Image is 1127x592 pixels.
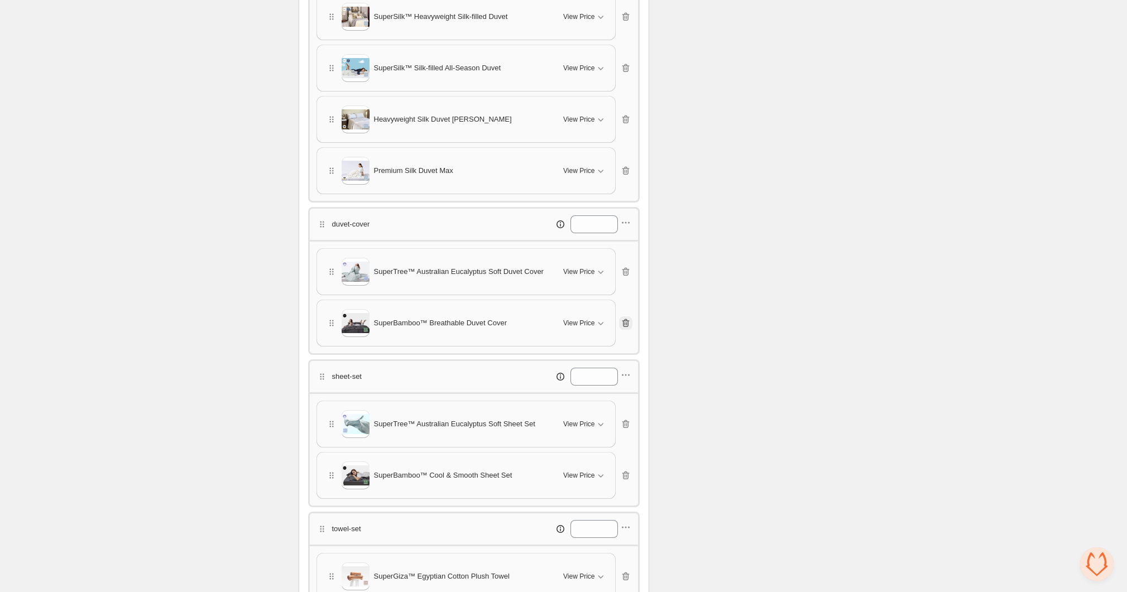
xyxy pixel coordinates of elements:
span: View Price [563,420,594,429]
button: View Price [557,567,612,585]
span: SuperSilk™ Heavyweight Silk-filled Duvet [374,11,508,22]
span: SuperTree™ Australian Eucalyptus Soft Duvet Cover [374,266,544,277]
span: SuperBamboo™ Breathable Duvet Cover [374,317,507,329]
span: View Price [563,319,594,328]
button: View Price [557,162,612,180]
button: View Price [557,263,612,281]
span: SuperBamboo™ Cool & Smooth Sheet Set [374,470,512,481]
span: View Price [563,267,594,276]
span: SuperTree™ Australian Eucalyptus Soft Sheet Set [374,418,535,430]
button: View Price [557,314,612,332]
span: SuperGiza™ Egyptian Cotton Plush Towel [374,571,510,582]
p: duvet-cover [332,219,370,230]
img: SuperBamboo™ Breathable Duvet Cover [342,313,370,333]
img: Heavyweight Silk Duvet Max [342,109,370,129]
span: SuperSilk™ Silk-filled All-Season Duvet [374,62,501,74]
button: View Price [557,110,612,128]
span: View Price [563,115,594,124]
span: View Price [563,166,594,175]
span: Heavyweight Silk Duvet [PERSON_NAME] [374,114,512,125]
img: SuperSilk™ Silk-filled All-Season Duvet [342,58,370,78]
button: View Price [557,59,612,77]
span: View Price [563,64,594,73]
button: View Price [557,466,612,484]
span: View Price [563,12,594,21]
img: SuperTree™ Australian Eucalyptus Soft Sheet Set [342,414,370,434]
img: SuperGiza™ Egyptian Cotton Plush Towel [342,566,370,586]
img: SuperTree™ Australian Eucalyptus Soft Duvet Cover [342,262,370,282]
p: sheet-set [332,371,362,382]
span: View Price [563,471,594,480]
a: Open chat [1080,547,1114,581]
button: View Price [557,8,612,26]
p: towel-set [332,523,361,535]
img: SuperSilk™ Heavyweight Silk-filled Duvet [342,7,370,27]
img: Premium Silk Duvet Max [342,161,370,181]
img: SuperBamboo™ Cool & Smooth Sheet Set [342,465,370,485]
span: Premium Silk Duvet Max [374,165,453,176]
span: View Price [563,572,594,581]
button: View Price [557,415,612,433]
